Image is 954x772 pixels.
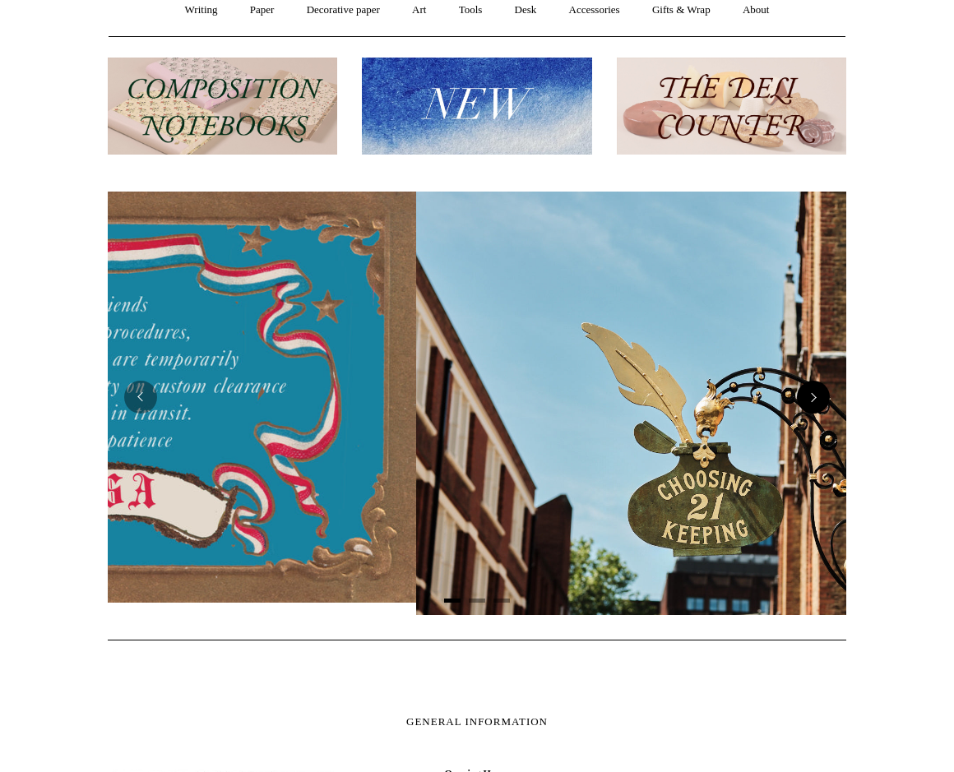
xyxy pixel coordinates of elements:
[617,58,846,155] img: The Deli Counter
[406,715,548,728] span: GENERAL INFORMATION
[124,381,157,414] button: Previous
[493,599,510,603] button: Page 3
[797,381,830,414] button: Next
[469,599,485,603] button: Page 2
[108,58,337,155] img: 202302 Composition ledgers.jpg__PID:69722ee6-fa44-49dd-a067-31375e5d54ec
[362,58,591,155] img: New.jpg__PID:f73bdf93-380a-4a35-bcfe-7823039498e1
[444,599,461,603] button: Page 1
